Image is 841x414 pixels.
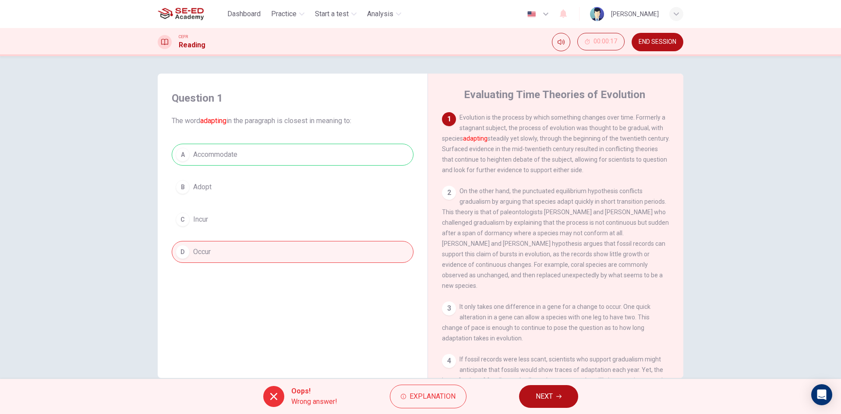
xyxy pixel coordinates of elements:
span: Oops! [291,386,337,396]
button: Analysis [364,6,405,22]
button: NEXT [519,385,578,408]
div: 1 [442,112,456,126]
img: en [526,11,537,18]
font: adapting [463,135,488,142]
span: The word in the paragraph is closest in meaning to: [172,116,413,126]
span: Dashboard [227,9,261,19]
span: If fossil records were less scant, scientists who support gradualism might anticipate that fossil... [442,356,669,394]
span: Wrong answer! [291,396,337,407]
span: END SESSION [639,39,676,46]
h1: Reading [179,40,205,50]
span: It only takes one difference in a gene for a change to occur. One quick alteration in a gene can ... [442,303,650,342]
h4: Question 1 [172,91,413,105]
div: [PERSON_NAME] [611,9,659,19]
button: END SESSION [632,33,683,51]
img: SE-ED Academy logo [158,5,204,23]
span: Evolution is the process by which something changes over time. Formerly a stagnant subject, the p... [442,114,670,173]
button: 00:00:17 [577,33,625,50]
a: SE-ED Academy logo [158,5,224,23]
div: 4 [442,354,456,368]
div: Hide [577,33,625,51]
h4: Evaluating Time Theories of Evolution [464,88,645,102]
span: NEXT [536,390,553,403]
font: adapting [200,117,226,125]
img: Profile picture [590,7,604,21]
span: Start a test [315,9,349,19]
span: 00:00:17 [594,38,617,45]
div: 2 [442,186,456,200]
span: Explanation [410,390,456,403]
div: Mute [552,33,570,51]
button: Explanation [390,385,466,408]
button: Start a test [311,6,360,22]
span: Practice [271,9,297,19]
div: Open Intercom Messenger [811,384,832,405]
span: CEFR [179,34,188,40]
span: On the other hand, the punctuated equilibrium hypothesis conflicts gradualism by arguing that spe... [442,188,669,289]
div: 3 [442,301,456,315]
button: Dashboard [224,6,264,22]
button: Practice [268,6,308,22]
span: Analysis [367,9,393,19]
